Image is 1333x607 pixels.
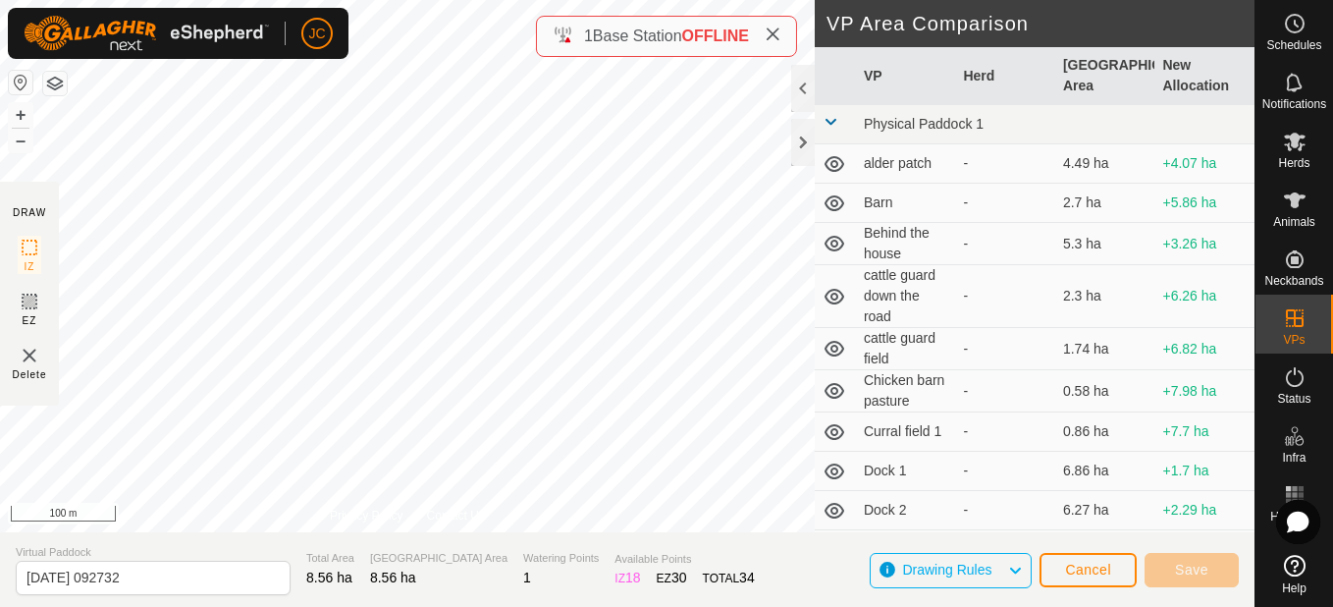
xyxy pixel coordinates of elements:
[306,550,354,567] span: Total Area
[856,328,956,370] td: cattle guard field
[24,16,269,51] img: Gallagher Logo
[856,452,956,491] td: Dock 1
[614,551,754,568] span: Available Points
[1282,452,1306,464] span: Infra
[856,413,956,452] td: Curral field 1
[1273,216,1315,228] span: Animals
[1154,47,1254,105] th: New Allocation
[826,12,1254,35] h2: VP Area Comparison
[1055,530,1155,573] td: 12.71 ha
[856,265,956,328] td: cattle guard down the road
[739,570,755,585] span: 34
[864,116,984,132] span: Physical Paddock 1
[963,193,1047,213] div: -
[13,205,46,220] div: DRAW
[1154,370,1254,413] td: +7.98 ha
[1154,144,1254,184] td: +4.07 ha
[625,570,641,585] span: 18
[1264,275,1323,287] span: Neckbands
[963,339,1047,359] div: -
[856,370,956,413] td: Chicken barn pasture
[306,570,352,585] span: 8.56 ha
[593,28,682,44] span: Base Station
[955,47,1055,105] th: Herd
[1055,47,1155,105] th: [GEOGRAPHIC_DATA] Area
[330,507,403,524] a: Privacy Policy
[1154,328,1254,370] td: +6.82 ha
[13,367,47,382] span: Delete
[25,259,35,274] span: IZ
[427,507,485,524] a: Contact Us
[9,129,32,152] button: –
[1262,98,1326,110] span: Notifications
[856,184,956,223] td: Barn
[682,28,749,44] span: OFFLINE
[1283,334,1305,346] span: VPs
[1154,265,1254,328] td: +6.26 ha
[963,153,1047,174] div: -
[1255,547,1333,602] a: Help
[523,550,599,567] span: Watering Points
[1055,370,1155,413] td: 0.58 ha
[963,461,1047,481] div: -
[1154,530,1254,573] td: -4.15 ha
[856,491,956,530] td: Dock 2
[1278,157,1309,169] span: Herds
[614,568,640,588] div: IZ
[1282,582,1306,594] span: Help
[1055,491,1155,530] td: 6.27 ha
[1065,562,1111,578] span: Cancel
[1040,553,1137,587] button: Cancel
[1145,553,1239,587] button: Save
[856,47,956,105] th: VP
[1055,328,1155,370] td: 1.74 ha
[1175,562,1208,578] span: Save
[1154,452,1254,491] td: +1.7 ha
[703,568,755,588] div: TOTAL
[370,550,507,567] span: [GEOGRAPHIC_DATA] Area
[16,544,291,561] span: Virtual Paddock
[523,570,531,585] span: 1
[902,562,991,578] span: Drawing Rules
[1277,393,1310,405] span: Status
[1055,452,1155,491] td: 6.86 ha
[18,344,41,367] img: VP
[308,24,325,44] span: JC
[963,421,1047,442] div: -
[1055,413,1155,452] td: 0.86 ha
[856,144,956,184] td: alder patch
[1270,511,1318,523] span: Heatmap
[9,103,32,127] button: +
[1055,223,1155,265] td: 5.3 ha
[856,223,956,265] td: Behind the house
[1055,265,1155,328] td: 2.3 ha
[9,71,32,94] button: Reset Map
[1154,491,1254,530] td: +2.29 ha
[963,234,1047,254] div: -
[963,500,1047,521] div: -
[1266,39,1321,51] span: Schedules
[963,286,1047,306] div: -
[23,313,37,328] span: EZ
[671,570,687,585] span: 30
[584,28,593,44] span: 1
[657,568,687,588] div: EZ
[963,381,1047,402] div: -
[856,530,956,573] td: Dock 2 transition
[1154,223,1254,265] td: +3.26 ha
[1055,144,1155,184] td: 4.49 ha
[370,570,416,585] span: 8.56 ha
[1154,413,1254,452] td: +7.7 ha
[1055,184,1155,223] td: 2.7 ha
[43,72,67,95] button: Map Layers
[1154,184,1254,223] td: +5.86 ha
